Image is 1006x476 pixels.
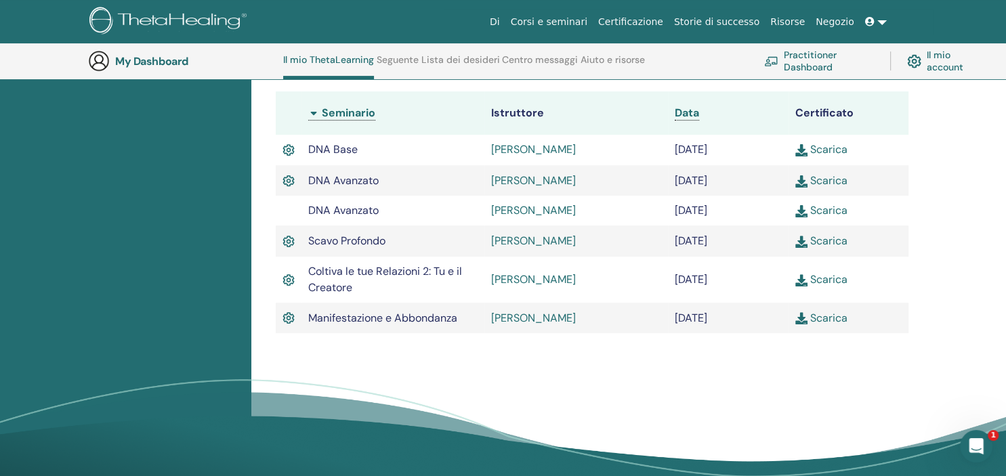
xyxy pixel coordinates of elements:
[491,272,576,286] a: [PERSON_NAME]
[669,9,765,35] a: Storie di successo
[491,142,576,156] a: [PERSON_NAME]
[795,312,808,324] img: download.svg
[282,142,294,158] img: Active Certificate
[795,203,847,217] a: Scarica
[907,46,981,76] a: Il mio account
[795,236,808,248] img: download.svg
[668,196,788,225] td: [DATE]
[789,91,908,135] th: Certificato
[668,165,788,196] td: [DATE]
[795,144,808,156] img: download.svg
[795,142,847,156] a: Scarica
[795,173,847,188] a: Scarica
[88,50,110,72] img: generic-user-icon.jpg
[960,430,992,462] iframe: Intercom live chat
[505,9,593,35] a: Corsi e seminari
[491,234,576,248] a: [PERSON_NAME]
[491,203,576,217] a: [PERSON_NAME]
[308,264,462,295] span: Coltiva le tue Relazioni 2: Tu e il Creatore
[764,56,778,67] img: chalkboard-teacher.svg
[668,257,788,303] td: [DATE]
[491,173,576,188] a: [PERSON_NAME]
[668,225,788,256] td: [DATE]
[308,173,379,188] span: DNA Avanzato
[282,309,294,326] img: Active Certificate
[795,205,808,217] img: download.svg
[484,9,505,35] a: Di
[282,272,294,288] img: Active Certificate
[282,173,294,190] img: Active Certificate
[764,46,874,76] a: Practitioner Dashboard
[765,9,810,35] a: Risorse
[593,9,669,35] a: Certificazione
[115,55,251,68] h3: My Dashboard
[308,203,379,217] span: DNA Avanzato
[668,303,788,333] td: [DATE]
[421,54,500,76] a: Lista dei desideri
[795,272,847,286] a: Scarica
[988,430,999,441] span: 1
[795,311,847,325] a: Scarica
[308,311,457,325] span: Manifestazione e Abbondanza
[502,54,578,76] a: Centro messaggi
[810,9,859,35] a: Negozio
[89,7,251,37] img: logo.png
[795,234,847,248] a: Scarica
[377,54,419,76] a: Seguente
[581,54,645,76] a: Aiuto e risorse
[675,106,699,121] a: Data
[795,175,808,188] img: download.svg
[308,234,385,248] span: Scavo Profondo
[484,91,668,135] th: Istruttore
[668,135,788,165] td: [DATE]
[282,233,294,250] img: Active Certificate
[907,51,921,71] img: cog.svg
[795,274,808,286] img: download.svg
[675,106,699,120] span: Data
[283,54,374,79] a: Il mio ThetaLearning
[308,142,358,156] span: DNA Base
[491,311,576,325] a: [PERSON_NAME]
